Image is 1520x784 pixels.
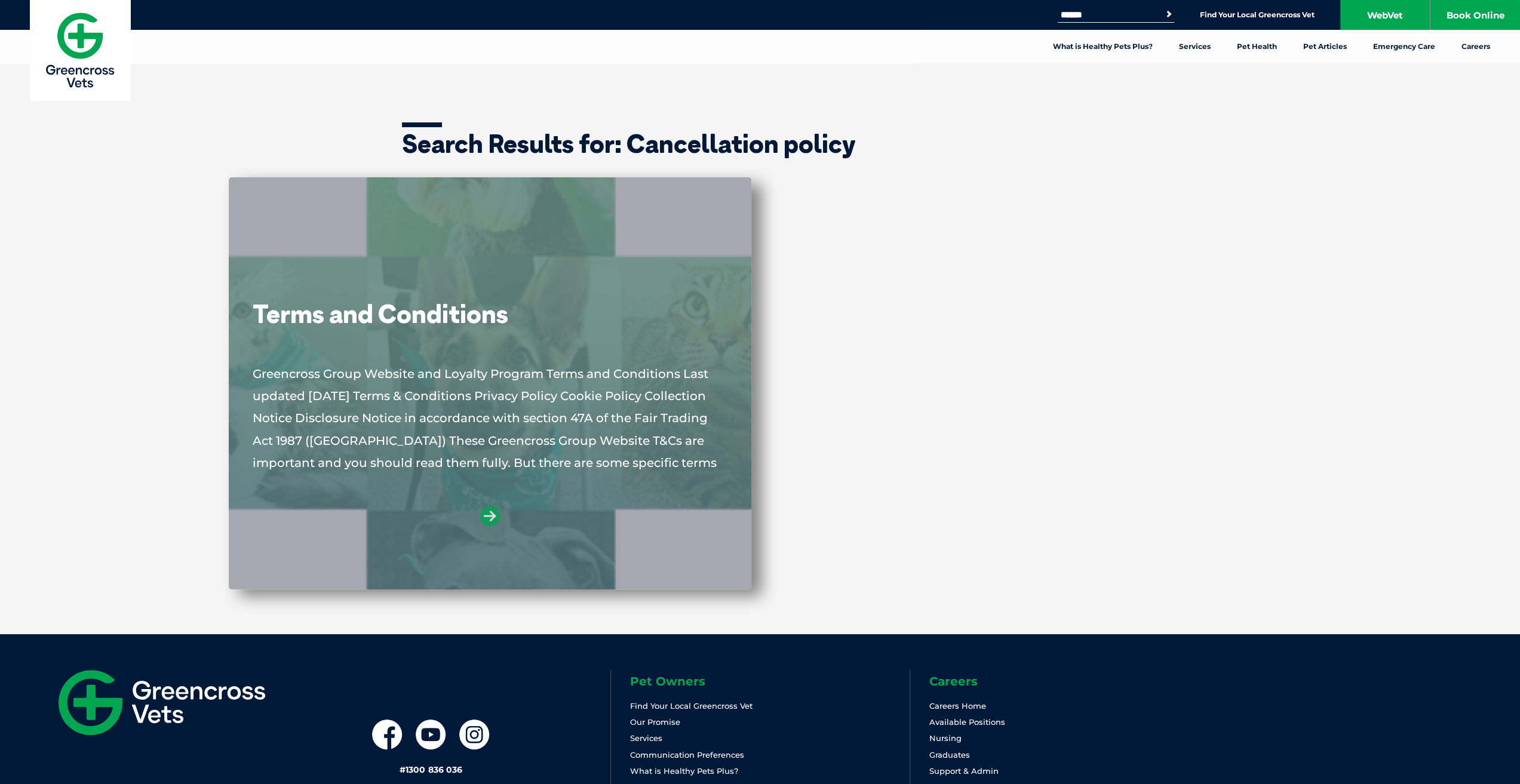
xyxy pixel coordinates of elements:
h1: Search Results for: Cancellation policy [402,131,1119,156]
a: Graduates [929,750,970,760]
a: Our Promise [630,717,680,727]
a: Careers [1448,30,1503,63]
h6: Careers [929,675,1209,687]
a: Find Your Local Greencross Vet [630,701,753,711]
a: Pet Health [1224,30,1290,63]
a: Support & Admin [929,766,999,776]
a: Nursing [929,733,962,743]
a: Services [1166,30,1224,63]
a: Emergency Care [1360,30,1448,63]
a: Find Your Local Greencross Vet [1200,10,1315,20]
a: Available Positions [929,717,1005,727]
a: What is Healthy Pets Plus? [1040,30,1166,63]
p: Greencross Group Website and Loyalty Program Terms and Conditions Last updated [DATE] Terms & Con... [253,363,727,471]
a: Communication Preferences [630,750,744,760]
h6: Pet Owners [630,675,910,687]
a: #1300 836 036 [400,764,462,775]
button: Search [1163,8,1175,20]
a: Services [630,733,662,743]
a: Careers Home [929,701,986,711]
a: Terms and Conditions [253,298,508,330]
a: What is Healthy Pets Plus? [630,766,738,776]
span: # [400,764,406,775]
a: Pet Articles [1290,30,1360,63]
